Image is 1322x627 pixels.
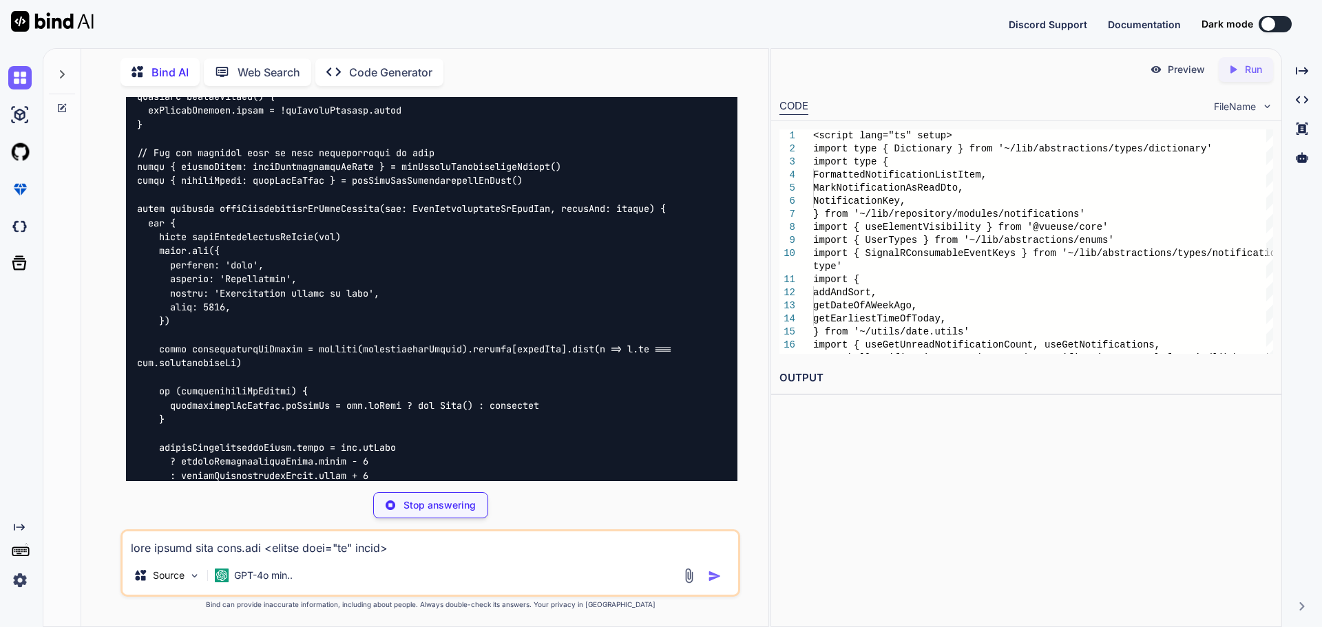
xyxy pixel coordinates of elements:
p: Run [1245,63,1262,76]
img: settings [8,568,32,592]
div: 8 [779,221,795,234]
span: import { useElementVisibility } from '@vueuse/core [813,222,1102,233]
img: attachment [681,568,697,584]
span: abstractions/types/notifications. [1102,248,1293,259]
span: Discord Support [1009,19,1087,30]
div: 7 [779,208,795,221]
img: ai-studio [8,103,32,127]
span: fications, [1102,339,1160,350]
img: preview [1150,63,1162,76]
div: 9 [779,234,795,247]
img: Bind AI [11,11,94,32]
span: import type { Dictionary } from '~/lib/abstraction [813,143,1102,154]
p: Source [153,568,185,582]
img: premium [8,178,32,201]
p: Bind can provide inaccurate information, including about people. Always double-check its answers.... [120,599,740,610]
span: useMarkAllNotificationsAsRead, useUpdateNotificati [813,352,1102,363]
p: GPT-4o min.. [234,568,293,582]
div: 4 [779,169,795,182]
div: 16 [779,339,795,352]
div: 12 [779,286,795,299]
span: Dark mode [1202,17,1253,31]
span: import { [813,274,859,285]
div: 11 [779,273,795,286]
p: Code Generator [349,64,432,81]
div: 14 [779,312,795,326]
span: } from '~/lib/repository/modules/notifications' [813,209,1085,220]
div: 10 [779,247,795,260]
img: darkCloudIdeIcon [8,215,32,238]
img: githubLight [8,140,32,164]
span: NotificationKey, [813,195,905,206]
span: } from '~/utils/date.utils' [813,326,969,337]
span: addAndSort, [813,287,877,298]
span: import { SignalRConsumableEventKeys } from '~/lib/ [813,248,1102,259]
div: 3 [779,156,795,169]
p: Stop answering [403,498,476,512]
span: import type { [813,156,888,167]
p: Web Search [238,64,300,81]
span: s' [1102,235,1114,246]
span: ' [1102,222,1108,233]
div: 2 [779,142,795,156]
div: 5 [779,182,795,195]
div: 15 [779,326,795,339]
span: getEarliestTimeOfToday, [813,313,946,324]
div: 1 [779,129,795,142]
span: FileName [1214,100,1256,114]
p: Preview [1168,63,1205,76]
span: import { useGetUnreadNotificationCount, useGetNoti [813,339,1102,350]
p: Bind AI [151,64,189,81]
span: FormattedNotificationListItem, [813,169,987,180]
img: GPT-4o mini [215,568,229,582]
img: Pick Models [189,570,200,582]
div: CODE [779,98,808,115]
h2: OUTPUT [771,362,1281,394]
div: 13 [779,299,795,312]
img: chevron down [1261,100,1273,112]
span: getDateOfAWeekAgo, [813,300,917,311]
span: s/types/dictionary' [1102,143,1213,154]
span: import { UserTypes } from '~/lib/abstractions/enum [813,235,1102,246]
span: Documentation [1108,19,1181,30]
button: Discord Support [1009,17,1087,32]
span: MarkNotificationAsReadDto, [813,182,963,193]
img: chat [8,66,32,89]
span: onStatus } from '~/lib/repository/ [1102,352,1299,363]
span: type' [813,261,842,272]
button: Documentation [1108,17,1181,32]
div: 6 [779,195,795,208]
img: icon [708,569,722,583]
span: <script lang="ts" setup> [813,130,952,141]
